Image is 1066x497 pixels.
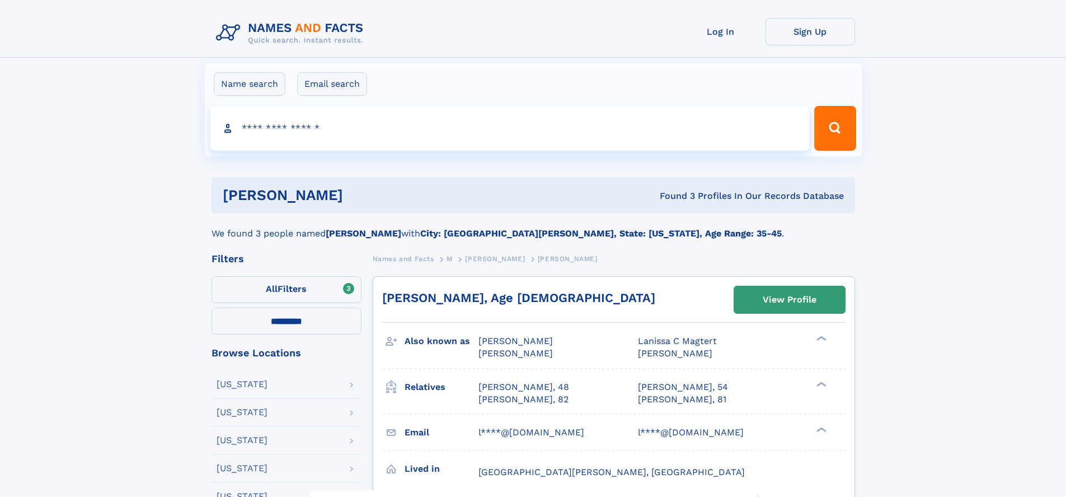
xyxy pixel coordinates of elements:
h3: Email [405,423,478,442]
a: M [447,252,453,266]
label: Filters [212,276,361,303]
div: [US_STATE] [217,408,267,417]
a: [PERSON_NAME] [465,252,525,266]
a: [PERSON_NAME], 82 [478,393,569,406]
img: Logo Names and Facts [212,18,373,48]
span: [PERSON_NAME] [478,348,553,359]
div: ❯ [814,426,827,433]
div: Found 3 Profiles In Our Records Database [501,190,844,202]
a: Sign Up [766,18,855,45]
b: City: [GEOGRAPHIC_DATA][PERSON_NAME], State: [US_STATE], Age Range: 35-45 [420,228,782,239]
h3: Also known as [405,332,478,351]
h1: [PERSON_NAME] [223,188,501,202]
div: Browse Locations [212,348,361,358]
div: Filters [212,254,361,264]
label: Email search [297,72,367,96]
span: [GEOGRAPHIC_DATA][PERSON_NAME], [GEOGRAPHIC_DATA] [478,467,745,477]
a: [PERSON_NAME], 81 [638,393,726,406]
h3: Lived in [405,459,478,479]
div: View Profile [763,287,816,313]
span: [PERSON_NAME] [638,348,712,359]
a: [PERSON_NAME], Age [DEMOGRAPHIC_DATA] [382,291,655,305]
a: View Profile [734,286,845,313]
span: [PERSON_NAME] [465,255,525,263]
a: [PERSON_NAME], 54 [638,381,728,393]
div: [US_STATE] [217,380,267,389]
b: [PERSON_NAME] [326,228,401,239]
div: ❯ [814,380,827,388]
input: search input [210,106,810,151]
span: M [447,255,453,263]
div: [US_STATE] [217,436,267,445]
a: Names and Facts [373,252,434,266]
span: All [266,284,278,294]
div: We found 3 people named with . [212,213,855,240]
button: Search Button [814,106,856,151]
div: ❯ [814,335,827,342]
span: Lanissa C Magtert [638,336,717,346]
span: [PERSON_NAME] [478,336,553,346]
span: [PERSON_NAME] [538,255,598,263]
h3: Relatives [405,378,478,397]
a: Log In [676,18,766,45]
div: [US_STATE] [217,464,267,473]
label: Name search [214,72,285,96]
a: [PERSON_NAME], 48 [478,381,569,393]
